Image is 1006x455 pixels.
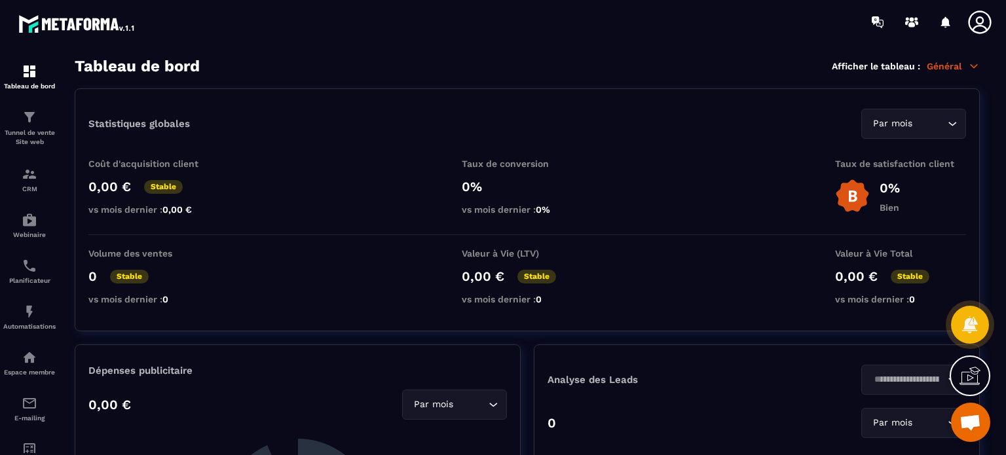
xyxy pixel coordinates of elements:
[22,109,37,125] img: formation
[835,158,966,169] p: Taux de satisfaction client
[411,397,456,412] span: Par mois
[3,340,56,386] a: automationsautomationsEspace membre
[462,158,593,169] p: Taux de conversion
[835,268,878,284] p: 0,00 €
[870,373,944,387] input: Search for option
[22,212,37,228] img: automations
[18,12,136,35] img: logo
[22,395,37,411] img: email
[22,166,37,182] img: formation
[3,100,56,156] a: formationformationTunnel de vente Site web
[517,270,556,283] p: Stable
[891,270,929,283] p: Stable
[3,294,56,340] a: automationsautomationsAutomatisations
[88,268,97,284] p: 0
[548,415,556,431] p: 0
[3,202,56,248] a: automationsautomationsWebinaire
[832,61,920,71] p: Afficher le tableau :
[88,365,507,376] p: Dépenses publicitaire
[3,323,56,330] p: Automatisations
[861,109,966,139] div: Search for option
[162,204,192,215] span: 0,00 €
[3,54,56,100] a: formationformationTableau de bord
[22,350,37,365] img: automations
[462,248,593,259] p: Valeur à Vie (LTV)
[3,156,56,202] a: formationformationCRM
[3,248,56,294] a: schedulerschedulerPlanificateur
[951,403,990,442] div: Ouvrir le chat
[462,294,593,304] p: vs mois dernier :
[861,408,966,438] div: Search for option
[75,57,200,75] h3: Tableau de bord
[861,365,966,395] div: Search for option
[402,390,507,420] div: Search for option
[3,82,56,90] p: Tableau de bord
[456,397,485,412] input: Search for option
[536,204,550,215] span: 0%
[915,117,944,131] input: Search for option
[22,258,37,274] img: scheduler
[88,158,219,169] p: Coût d'acquisition client
[88,397,131,412] p: 0,00 €
[144,180,183,194] p: Stable
[3,386,56,431] a: emailemailE-mailing
[88,204,219,215] p: vs mois dernier :
[870,416,915,430] span: Par mois
[110,270,149,283] p: Stable
[462,179,593,194] p: 0%
[22,64,37,79] img: formation
[3,231,56,238] p: Webinaire
[870,117,915,131] span: Par mois
[880,202,900,213] p: Bien
[3,369,56,376] p: Espace membre
[88,118,190,130] p: Statistiques globales
[462,268,504,284] p: 0,00 €
[880,180,900,196] p: 0%
[88,179,131,194] p: 0,00 €
[915,416,944,430] input: Search for option
[835,248,966,259] p: Valeur à Vie Total
[835,294,966,304] p: vs mois dernier :
[548,374,757,386] p: Analyse des Leads
[3,277,56,284] p: Planificateur
[536,294,542,304] span: 0
[3,185,56,192] p: CRM
[462,204,593,215] p: vs mois dernier :
[22,304,37,319] img: automations
[909,294,915,304] span: 0
[88,248,219,259] p: Volume des ventes
[835,179,870,213] img: b-badge-o.b3b20ee6.svg
[162,294,168,304] span: 0
[3,128,56,147] p: Tunnel de vente Site web
[3,414,56,422] p: E-mailing
[927,60,980,72] p: Général
[88,294,219,304] p: vs mois dernier :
